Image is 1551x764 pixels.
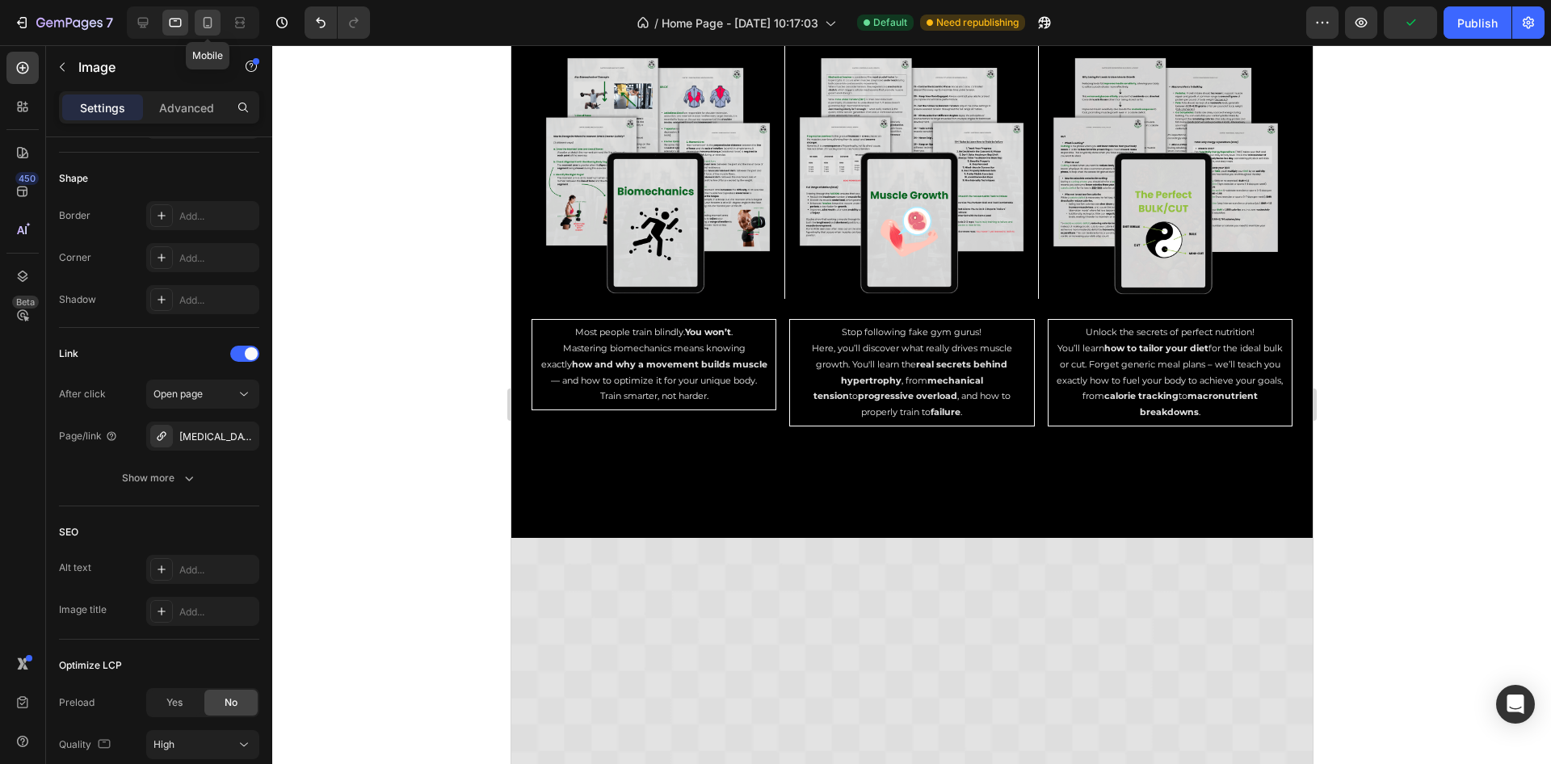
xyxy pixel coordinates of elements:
[6,6,120,39] button: 7
[122,470,197,486] div: Show more
[159,99,214,116] p: Advanced
[59,250,91,265] div: Corner
[542,279,775,296] p: Unlock the secrets of perfect nutrition!
[936,15,1019,30] span: Need republishing
[59,171,88,186] div: Shape
[179,251,255,266] div: Add...
[166,695,183,710] span: Yes
[153,738,174,750] span: High
[59,525,78,539] div: SEO
[59,658,122,673] div: Optimize LCP
[146,730,259,759] button: High
[80,99,125,116] p: Settings
[179,605,255,619] div: Add...
[12,296,39,309] div: Beta
[59,560,91,575] div: Alt text
[225,695,237,710] span: No
[59,208,90,223] div: Border
[106,13,113,32] p: 7
[15,172,39,185] div: 450
[628,345,746,372] strong: macronutrient breakdowns
[78,57,216,77] p: Image
[662,15,818,31] span: Home Page - [DATE] 10:17:03
[59,734,114,756] div: Quality
[59,387,106,401] div: After click
[59,292,96,307] div: Shadow
[179,209,255,224] div: Add...
[1496,685,1535,724] div: Open Intercom Messenger
[59,695,95,710] div: Preload
[1444,6,1511,39] button: Publish
[59,602,107,617] div: Image title
[593,345,667,356] strong: calorie tracking
[1457,15,1498,31] div: Publish
[59,464,259,493] button: Show more
[654,15,658,31] span: /
[542,296,775,376] p: You’ll learn for the ideal bulk or cut. Forget generic meal plans – we’ll teach you exactly how t...
[305,6,370,39] div: Undo/Redo
[59,346,78,361] div: Link
[59,429,118,443] div: Page/link
[179,293,255,308] div: Add...
[153,388,203,400] span: Open page
[146,380,259,409] button: Open page
[179,430,255,444] div: [MEDICAL_DATA] PROTOCOL
[511,45,1313,764] iframe: Design area
[873,15,907,30] span: Default
[179,563,255,577] div: Add...
[593,297,697,309] strong: how to tailor your diet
